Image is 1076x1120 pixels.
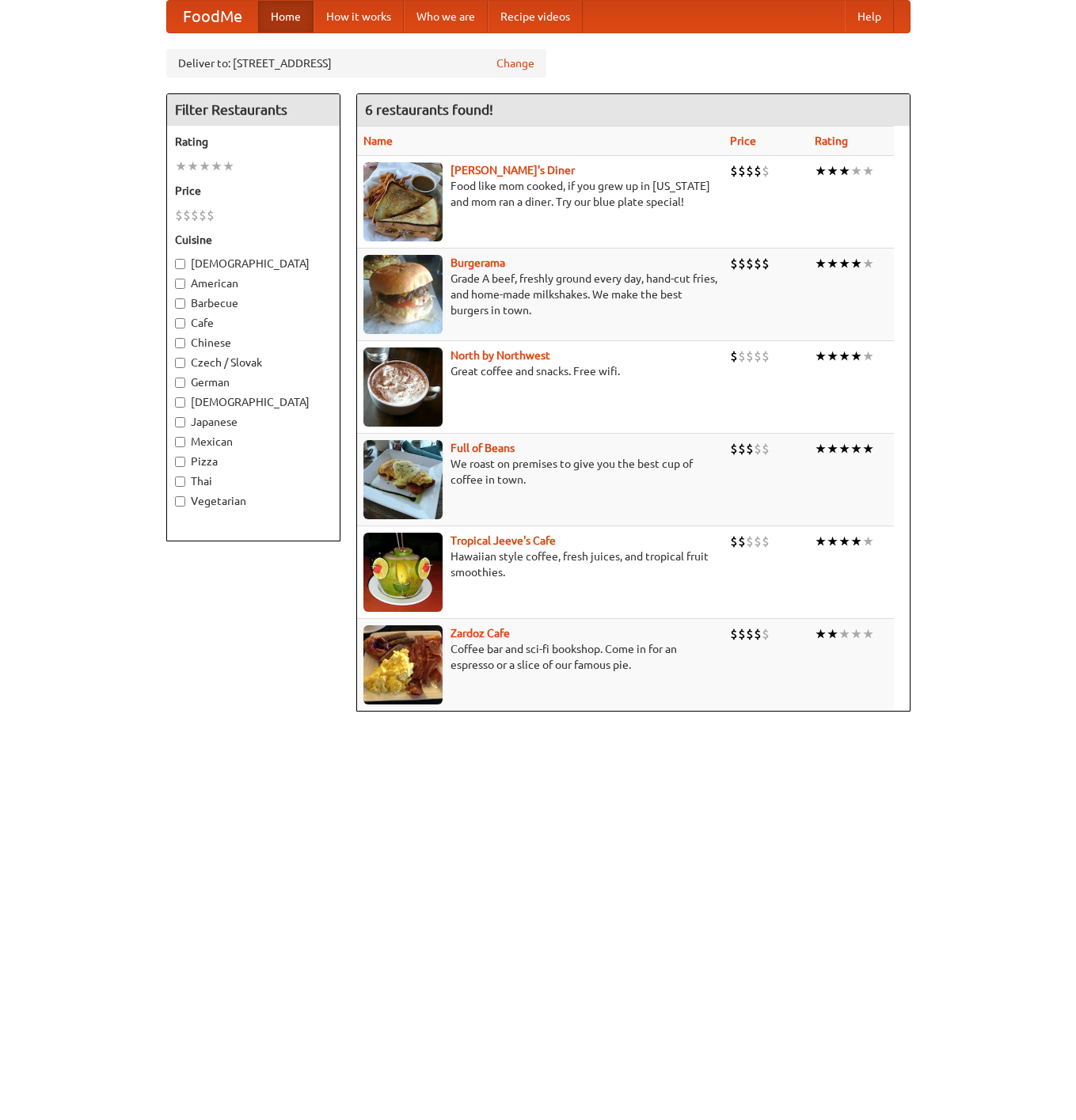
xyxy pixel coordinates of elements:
[404,1,488,32] a: Who we are
[815,625,827,643] li: ★
[730,135,756,147] a: Price
[365,102,493,117] ng-pluralize: 6 restaurants found!
[850,533,862,550] li: ★
[815,135,848,147] a: Rating
[754,533,762,550] li: $
[827,440,838,457] li: ★
[730,625,738,643] li: $
[363,363,717,379] p: Great coffee and snacks. Free wifi.
[175,183,332,199] h5: Price
[175,275,332,291] label: American
[175,378,185,388] input: German
[838,440,850,457] li: ★
[730,440,738,457] li: $
[175,473,332,489] label: Thai
[175,358,185,368] input: Czech / Slovak
[845,1,894,32] a: Help
[827,347,838,365] li: ★
[175,476,185,487] input: Thai
[175,414,332,430] label: Japanese
[838,162,850,180] li: ★
[191,207,199,224] li: $
[175,434,332,450] label: Mexican
[496,55,534,71] a: Change
[746,347,754,365] li: $
[827,533,838,550] li: ★
[815,347,827,365] li: ★
[175,355,332,370] label: Czech / Slovak
[175,318,185,328] input: Cafe
[451,349,550,362] b: North by Northwest
[363,456,717,488] p: We roast on premises to give you the best cup of coffee in town.
[175,256,332,271] label: [DEMOGRAPHIC_DATA]
[187,158,199,175] li: ★
[815,533,827,550] li: ★
[862,255,874,272] li: ★
[738,533,746,550] li: $
[175,315,332,331] label: Cafe
[175,496,185,507] input: Vegetarian
[363,135,393,147] a: Name
[862,162,874,180] li: ★
[746,162,754,180] li: $
[850,625,862,643] li: ★
[175,394,332,410] label: [DEMOGRAPHIC_DATA]
[827,162,838,180] li: ★
[175,207,183,224] li: $
[199,158,211,175] li: ★
[754,347,762,365] li: $
[175,158,187,175] li: ★
[488,1,583,32] a: Recipe videos
[838,625,850,643] li: ★
[838,533,850,550] li: ★
[762,440,770,457] li: $
[167,1,258,32] a: FoodMe
[762,533,770,550] li: $
[850,162,862,180] li: ★
[762,347,770,365] li: $
[175,279,185,289] input: American
[738,440,746,457] li: $
[175,298,185,309] input: Barbecue
[815,440,827,457] li: ★
[363,641,717,673] p: Coffee bar and sci-fi bookshop. Come in for an espresso or a slice of our famous pie.
[738,347,746,365] li: $
[730,347,738,365] li: $
[222,158,234,175] li: ★
[815,162,827,180] li: ★
[363,347,443,427] img: north.jpg
[451,534,556,547] a: Tropical Jeeve's Cafe
[746,533,754,550] li: $
[451,256,505,269] a: Burgerama
[314,1,404,32] a: How it works
[175,397,185,408] input: [DEMOGRAPHIC_DATA]
[451,164,575,177] a: [PERSON_NAME]'s Diner
[815,255,827,272] li: ★
[746,255,754,272] li: $
[730,255,738,272] li: $
[762,162,770,180] li: $
[451,627,510,640] b: Zardoz Cafe
[754,625,762,643] li: $
[167,94,340,126] h4: Filter Restaurants
[175,437,185,447] input: Mexican
[762,625,770,643] li: $
[850,440,862,457] li: ★
[862,533,874,550] li: ★
[363,271,717,318] p: Grade A beef, freshly ground every day, hand-cut fries, and home-made milkshakes. We make the bes...
[827,255,838,272] li: ★
[363,440,443,519] img: beans.jpg
[199,207,207,224] li: $
[838,347,850,365] li: ★
[738,162,746,180] li: $
[451,442,515,454] a: Full of Beans
[746,440,754,457] li: $
[207,207,215,224] li: $
[175,374,332,390] label: German
[175,338,185,348] input: Chinese
[838,255,850,272] li: ★
[862,625,874,643] li: ★
[850,255,862,272] li: ★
